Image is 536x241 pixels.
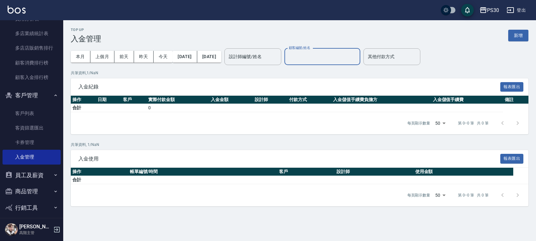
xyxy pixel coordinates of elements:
[3,26,61,41] a: 多店業績統計表
[71,70,528,76] p: 共 筆資料, 1 / NaN
[78,156,500,162] span: 入金使用
[289,45,310,50] label: 顧客編號/姓名
[3,167,61,184] button: 員工及薪資
[3,200,61,216] button: 行銷工具
[500,154,524,164] button: 報表匯出
[197,51,221,63] button: [DATE]
[3,56,61,70] a: 顧客消費排行榜
[78,84,500,90] span: 入金紀錄
[134,51,154,63] button: 昨天
[96,96,121,104] th: 日期
[121,96,147,104] th: 客戶
[477,4,502,17] button: PS30
[431,96,503,104] th: 入金儲值手續費
[500,155,524,161] a: 報表匯出
[500,82,524,92] button: 報表匯出
[154,51,173,63] button: 今天
[458,120,489,126] p: 第 0–0 筆 共 0 筆
[71,96,96,104] th: 操作
[433,187,448,204] div: 50
[147,104,209,112] td: 0
[253,96,288,104] th: 設計師
[277,168,335,176] th: 客戶
[3,183,61,200] button: 商品管理
[114,51,134,63] button: 前天
[3,41,61,55] a: 多店店販銷售排行
[3,150,61,164] a: 入金管理
[487,6,499,14] div: PS30
[407,192,430,198] p: 每頁顯示數量
[503,96,528,104] th: 備註
[71,168,128,176] th: 操作
[71,28,101,32] h2: Top Up
[71,51,90,63] button: 本月
[500,83,524,89] a: 報表匯出
[71,176,128,184] td: 合計
[173,51,197,63] button: [DATE]
[461,4,474,16] button: save
[433,115,448,132] div: 50
[504,4,528,16] button: 登出
[407,120,430,126] p: 每頁顯示數量
[508,32,528,38] a: 新增
[414,168,513,176] th: 使用金額
[8,6,26,14] img: Logo
[3,87,61,104] button: 客戶管理
[128,168,278,176] th: 帳單編號/時間
[147,96,209,104] th: 實際付款金額
[335,168,414,176] th: 設計師
[209,96,253,104] th: 入金金額
[90,51,114,63] button: 上個月
[3,216,61,232] button: 資料設定
[508,30,528,41] button: 新增
[5,223,18,236] img: Person
[3,70,61,85] a: 顧客入金排行榜
[3,135,61,150] a: 卡券管理
[288,96,332,104] th: 付款方式
[19,230,52,236] p: 高階主管
[3,121,61,135] a: 客資篩選匯出
[3,106,61,121] a: 客戶列表
[19,224,52,230] h5: [PERSON_NAME]
[332,96,431,104] th: 入金儲值手續費負擔方
[71,34,101,43] h3: 入金管理
[71,104,121,112] td: 合計
[458,192,489,198] p: 第 0–0 筆 共 0 筆
[71,142,528,148] p: 共 筆資料, 1 / NaN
